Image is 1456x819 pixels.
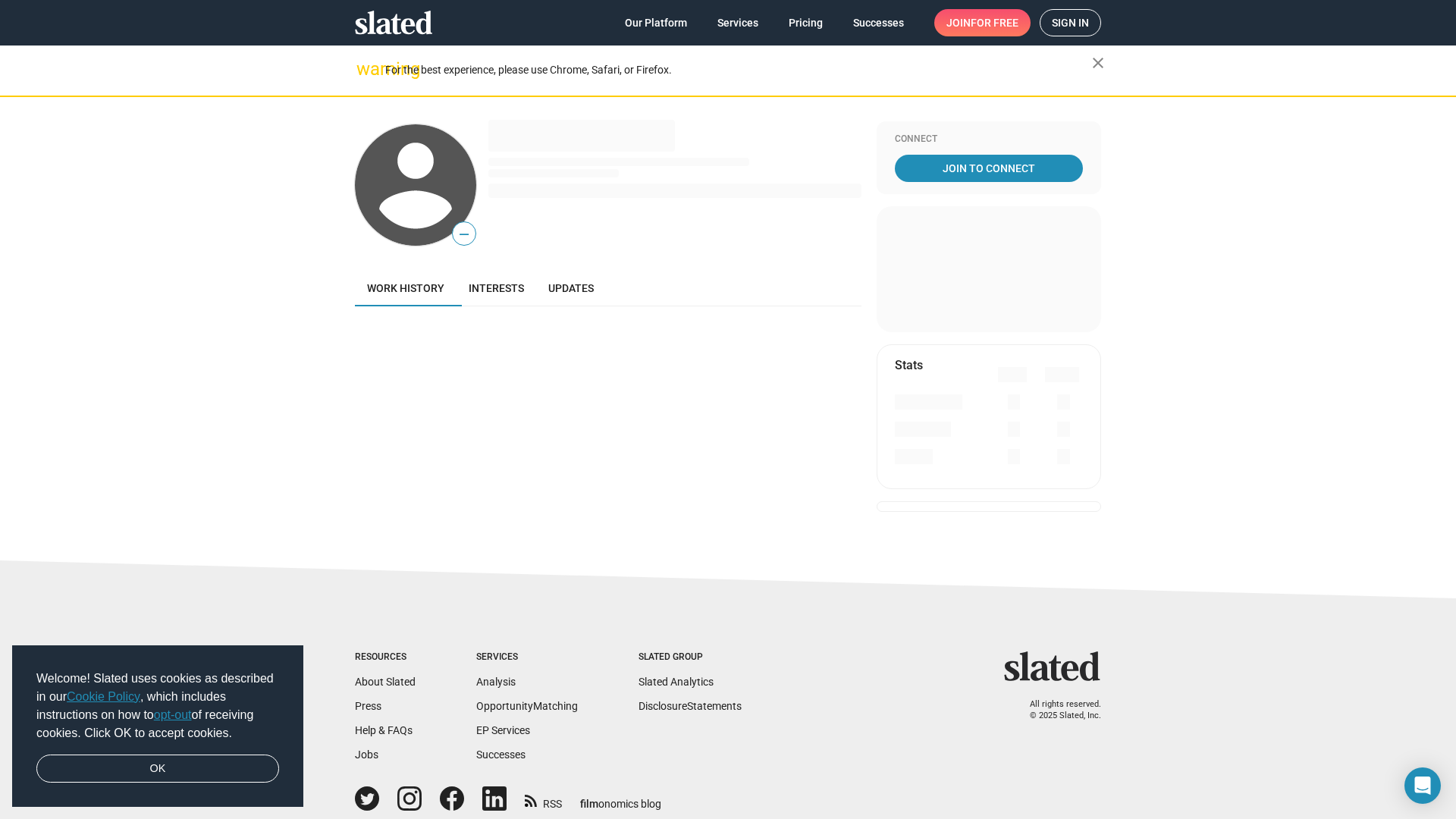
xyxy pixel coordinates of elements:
[367,282,444,294] span: Work history
[971,9,1018,36] span: for free
[355,651,416,664] div: Resources
[946,9,1018,36] span: Join
[580,798,598,810] span: film
[895,155,1083,182] a: Join To Connect
[469,282,524,294] span: Interests
[12,645,303,808] div: cookieconsent
[934,9,1031,36] a: Joinfor free
[789,9,823,36] span: Pricing
[355,700,381,712] a: Press
[453,224,475,244] span: —
[36,670,279,742] span: Welcome! Slated uses cookies as described in our , which includes instructions on how to of recei...
[705,9,770,36] a: Services
[355,724,413,736] a: Help & FAQs
[777,9,835,36] a: Pricing
[580,785,661,811] a: filmonomics blog
[36,755,279,783] a: dismiss cookie message
[385,60,1092,80] div: For the best experience, please use Chrome, Safari, or Firefox.
[841,9,916,36] a: Successes
[1404,767,1441,804] div: Open Intercom Messenger
[613,9,699,36] a: Our Platform
[356,60,375,78] mat-icon: warning
[1014,699,1101,721] p: All rights reserved. © 2025 Slated, Inc.
[355,676,416,688] a: About Slated
[1040,9,1101,36] a: Sign in
[639,651,742,664] div: Slated Group
[476,748,526,761] a: Successes
[898,155,1080,182] span: Join To Connect
[476,651,578,664] div: Services
[536,270,606,306] a: Updates
[355,748,378,761] a: Jobs
[154,708,192,721] a: opt-out
[717,9,758,36] span: Services
[355,270,457,306] a: Work history
[853,9,904,36] span: Successes
[895,357,923,373] mat-card-title: Stats
[476,676,516,688] a: Analysis
[476,700,578,712] a: OpportunityMatching
[67,690,140,703] a: Cookie Policy
[1089,54,1107,72] mat-icon: close
[1052,10,1089,36] span: Sign in
[548,282,594,294] span: Updates
[625,9,687,36] span: Our Platform
[457,270,536,306] a: Interests
[895,133,1083,146] div: Connect
[639,700,742,712] a: DisclosureStatements
[525,788,562,811] a: RSS
[639,676,714,688] a: Slated Analytics
[476,724,530,736] a: EP Services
